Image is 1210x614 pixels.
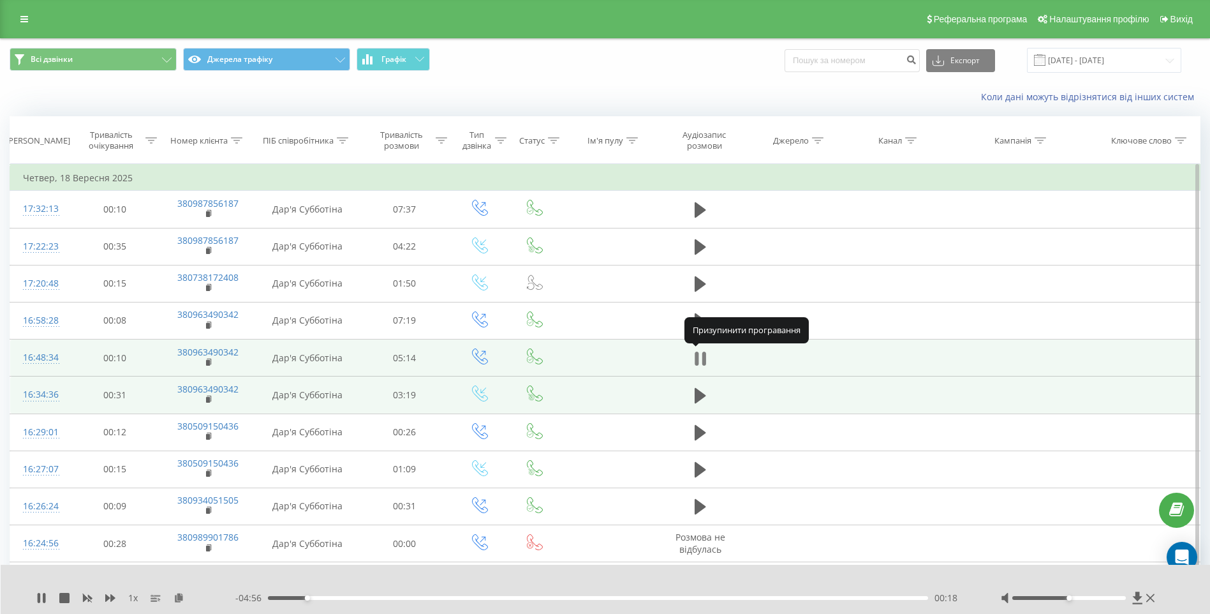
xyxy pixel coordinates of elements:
div: Кампанія [994,135,1031,146]
a: 380989901786 [177,531,239,543]
a: 380963490342 [177,346,239,358]
div: 17:22:23 [23,234,56,259]
div: Номер клієнта [170,135,228,146]
td: 00:26 [358,414,450,451]
td: 00:32 [69,562,161,599]
span: - 04:56 [235,592,268,604]
div: Тривалість розмови [370,130,432,151]
a: 380987856187 [177,234,239,246]
div: Тривалість очікування [80,130,142,151]
a: 380963490342 [177,308,239,320]
div: ПІБ співробітника [263,135,334,146]
span: 00:18 [934,592,957,604]
div: Статус [519,135,545,146]
td: 00:12 [69,414,161,451]
div: 16:29:01 [23,420,56,445]
td: 00:31 [69,377,161,414]
td: Дар'я Субботіна [256,525,358,562]
div: 16:34:36 [23,382,56,407]
td: 01:09 [358,451,450,488]
td: 01:50 [358,265,450,302]
a: 380987856187 [177,197,239,209]
td: 00:31 [358,488,450,525]
div: Ім'я пулу [587,135,623,146]
td: Дар'я Субботіна [256,488,358,525]
a: 380509150436 [177,420,239,432]
a: Коли дані можуть відрізнятися вiд інших систем [981,91,1200,103]
div: 16:58:28 [23,308,56,333]
td: 00:10 [69,340,161,377]
div: Ключове слово [1111,135,1172,146]
div: 16:26:24 [23,494,56,519]
button: Експорт [926,49,995,72]
td: Дар'я Субботіна [256,340,358,377]
td: 04:22 [358,228,450,265]
span: Вихід [1170,14,1193,24]
div: Аудіозапис розмови [668,130,741,151]
div: 16:48:34 [23,345,56,370]
td: 07:19 [358,302,450,339]
button: Джерела трафіку [183,48,350,71]
td: Четвер, 18 Вересня 2025 [10,165,1200,191]
td: 00:28 [69,525,161,562]
td: Дар'я Субботіна [256,228,358,265]
div: [PERSON_NAME] [6,135,70,146]
td: Дар'я Субботіна [256,451,358,488]
td: 00:35 [69,228,161,265]
span: Всі дзвінки [31,54,73,64]
div: 16:24:56 [23,531,56,556]
td: Дар'я Субботіна [256,377,358,414]
a: 380738172408 [177,271,239,283]
span: Налаштування профілю [1049,14,1149,24]
td: Дар'я Субботіна [256,265,358,302]
div: 17:32:13 [23,197,56,221]
span: 1 x [128,592,138,604]
div: 16:27:07 [23,457,56,482]
td: 00:15 [69,451,161,488]
div: Accessibility label [305,595,310,601]
a: 380509150436 [177,457,239,469]
td: 00:10 [69,191,161,228]
div: Призупинити програвання [684,317,809,343]
td: 00:00 [358,525,450,562]
div: Open Intercom Messenger [1167,542,1197,573]
td: 00:08 [69,302,161,339]
td: Дар'я Субботіна [256,302,358,339]
td: 05:14 [358,340,450,377]
button: Всі дзвінки [10,48,177,71]
div: Тип дзвінка [462,130,491,151]
span: Розмова не відбулась [675,531,725,555]
span: Реферальна програма [934,14,1028,24]
span: Графік [381,55,406,64]
div: Канал [878,135,902,146]
td: Дар'я Субботіна [256,562,358,599]
td: 00:09 [69,488,161,525]
td: 00:15 [69,265,161,302]
td: Дар'я Субботіна [256,191,358,228]
a: 380963490342 [177,383,239,395]
div: 17:20:48 [23,271,56,296]
div: Джерело [773,135,809,146]
td: Дар'я Субботіна [256,414,358,451]
a: 380934051505 [177,494,239,506]
td: 01:50 [358,562,450,599]
div: Accessibility label [1066,595,1072,601]
td: 03:19 [358,377,450,414]
button: Графік [357,48,430,71]
td: 07:37 [358,191,450,228]
input: Пошук за номером [785,49,920,72]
